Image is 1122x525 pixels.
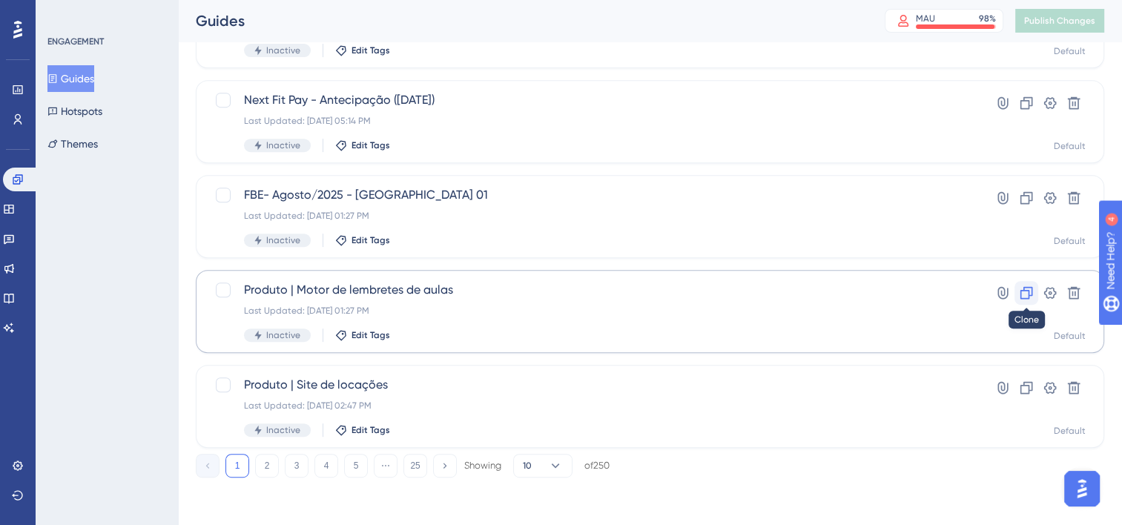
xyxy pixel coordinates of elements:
[352,44,390,56] span: Edit Tags
[266,139,300,151] span: Inactive
[335,329,390,341] button: Edit Tags
[244,305,937,317] div: Last Updated: [DATE] 01:27 PM
[244,281,937,299] span: Produto | Motor de lembretes de aulas
[403,454,427,478] button: 25
[266,329,300,341] span: Inactive
[335,234,390,246] button: Edit Tags
[1054,140,1086,152] div: Default
[335,424,390,436] button: Edit Tags
[255,454,279,478] button: 2
[266,424,300,436] span: Inactive
[352,139,390,151] span: Edit Tags
[513,454,572,478] button: 10
[1060,466,1104,511] iframe: UserGuiding AI Assistant Launcher
[1054,235,1086,247] div: Default
[352,424,390,436] span: Edit Tags
[47,36,104,47] div: ENGAGEMENT
[244,210,937,222] div: Last Updated: [DATE] 01:27 PM
[1054,330,1086,342] div: Default
[979,13,996,24] div: 98 %
[244,186,937,204] span: FBE- Agosto/2025 - [GEOGRAPHIC_DATA] 01
[335,44,390,56] button: Edit Tags
[225,454,249,478] button: 1
[244,400,937,412] div: Last Updated: [DATE] 02:47 PM
[314,454,338,478] button: 4
[244,115,937,127] div: Last Updated: [DATE] 05:14 PM
[266,44,300,56] span: Inactive
[103,7,108,19] div: 4
[244,91,937,109] span: Next Fit Pay - Antecipação ([DATE])
[523,460,532,472] span: 10
[344,454,368,478] button: 5
[1015,9,1104,33] button: Publish Changes
[374,454,397,478] button: ⋯
[352,234,390,246] span: Edit Tags
[47,131,98,157] button: Themes
[584,459,610,472] div: of 250
[35,4,93,22] span: Need Help?
[1054,45,1086,57] div: Default
[916,13,935,24] div: MAU
[285,454,308,478] button: 3
[244,376,937,394] span: Produto | Site de locações
[47,98,102,125] button: Hotspots
[1054,425,1086,437] div: Default
[47,65,94,92] button: Guides
[352,329,390,341] span: Edit Tags
[335,139,390,151] button: Edit Tags
[464,459,501,472] div: Showing
[266,234,300,246] span: Inactive
[196,10,848,31] div: Guides
[1024,15,1095,27] span: Publish Changes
